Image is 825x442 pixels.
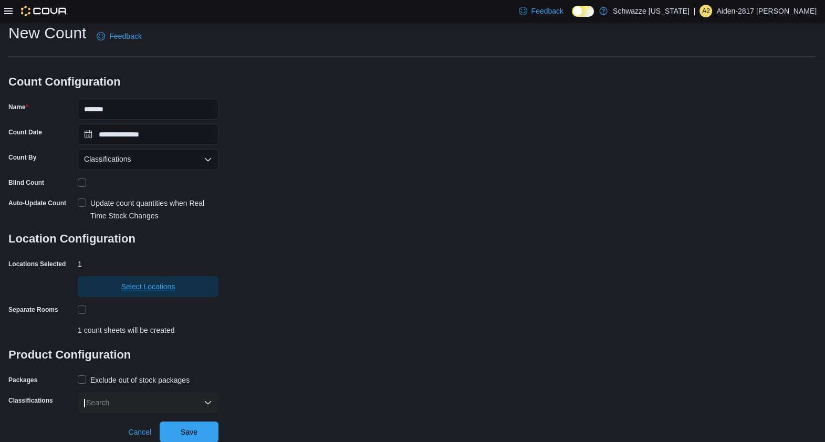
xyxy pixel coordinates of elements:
input: Press the down key to open a popover containing a calendar. [78,124,218,145]
input: Dark Mode [572,6,594,17]
div: 1 count sheets will be created [78,322,218,334]
a: Feedback [92,26,145,47]
span: Cancel [128,427,151,437]
div: Separate Rooms [8,306,58,314]
span: Feedback [109,31,141,41]
p: Aiden-2817 [PERSON_NAME] [716,5,817,17]
label: Auto-Update Count [8,199,66,207]
button: Open list of options [204,155,212,164]
img: Cova [21,6,68,16]
div: Exclude out of stock packages [90,374,190,386]
button: Select Locations [78,276,218,297]
span: Classifications [84,153,131,165]
span: Save [181,427,197,437]
h1: New Count [8,23,86,44]
span: Select Locations [121,281,175,292]
div: Blind Count [8,178,44,187]
div: Aiden-2817 Cano [699,5,712,17]
label: Count By [8,153,36,162]
span: A2 [702,5,710,17]
label: Name [8,103,28,111]
a: Feedback [515,1,568,22]
h3: Product Configuration [8,338,218,372]
label: Locations Selected [8,260,66,268]
div: 1 [78,256,218,268]
div: Update count quantities when Real Time Stock Changes [90,197,218,222]
h3: Count Configuration [8,65,218,99]
p: Schwazze [US_STATE] [613,5,690,17]
h3: Location Configuration [8,222,218,256]
label: Packages [8,376,37,384]
span: Feedback [531,6,563,16]
label: Count Date [8,128,42,136]
label: Classifications [8,396,53,405]
p: | [694,5,696,17]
